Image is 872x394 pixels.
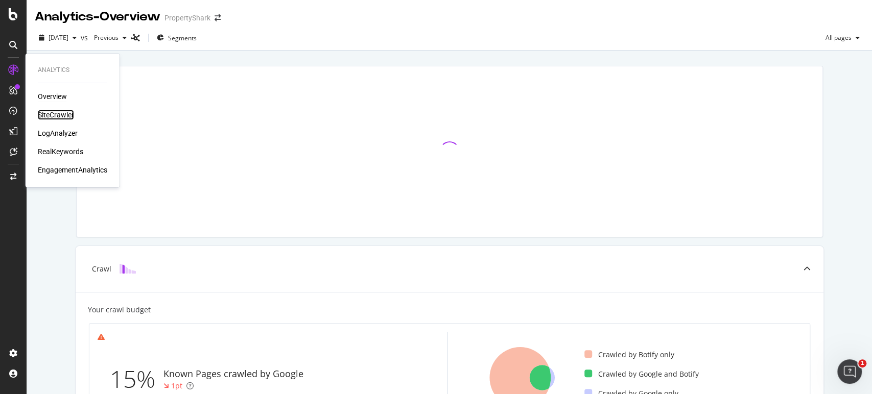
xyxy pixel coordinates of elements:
div: Crawl [92,264,111,274]
span: Previous [90,33,119,42]
div: Crawled by Botify only [584,350,674,360]
div: Your crawl budget [88,305,151,315]
button: [DATE] [35,30,81,46]
a: EngagementAnalytics [38,165,107,175]
span: All pages [821,33,852,42]
img: block-icon [120,264,136,274]
div: Crawled by Google and Botify [584,369,699,379]
a: SiteCrawler [38,110,74,120]
div: 1pt [171,381,182,391]
a: LogAnalyzer [38,128,78,138]
button: Segments [153,30,201,46]
button: All pages [821,30,864,46]
div: Analytics [38,66,107,75]
a: RealKeywords [38,146,83,157]
span: 2025 Jul. 28th [49,33,68,42]
span: Segments [168,34,197,42]
div: arrow-right-arrow-left [215,14,221,21]
span: 1 [858,359,866,367]
button: Previous [90,30,131,46]
div: Analytics - Overview [35,8,160,26]
a: Overview [38,91,67,102]
iframe: Intercom live chat [837,359,862,384]
div: PropertyShark [164,13,210,23]
span: vs [81,33,90,43]
div: Known Pages crawled by Google [163,367,303,381]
